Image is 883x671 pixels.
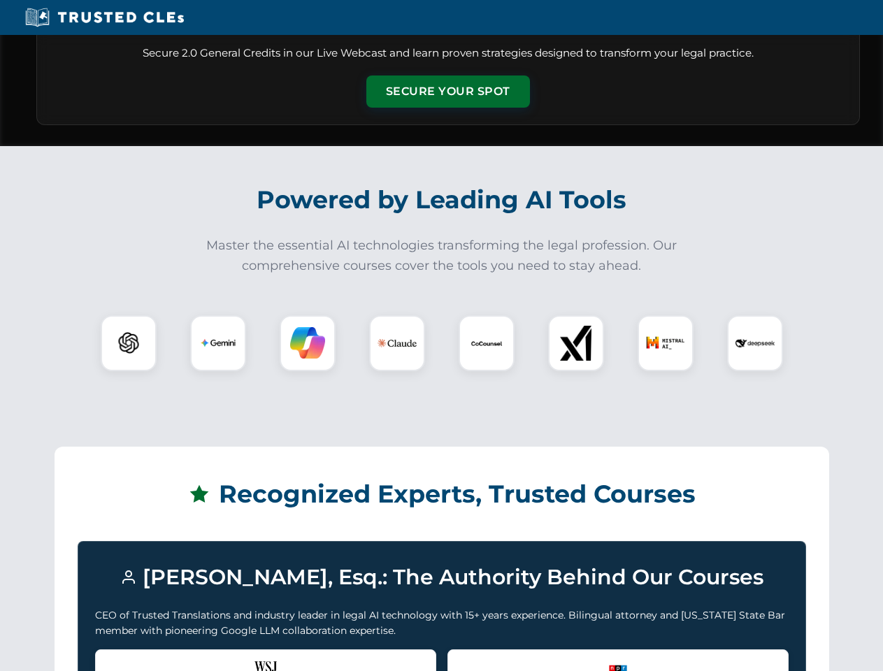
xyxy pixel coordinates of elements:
div: DeepSeek [727,315,783,371]
img: Trusted CLEs [21,7,188,28]
img: Claude Logo [378,324,417,363]
p: CEO of Trusted Translations and industry leader in legal AI technology with 15+ years experience.... [95,607,789,639]
h2: Recognized Experts, Trusted Courses [78,470,806,519]
div: ChatGPT [101,315,157,371]
div: Gemini [190,315,246,371]
p: Master the essential AI technologies transforming the legal profession. Our comprehensive courses... [197,236,687,276]
img: Copilot Logo [290,326,325,361]
img: xAI Logo [559,326,594,361]
div: Claude [369,315,425,371]
h3: [PERSON_NAME], Esq.: The Authority Behind Our Courses [95,558,789,596]
img: DeepSeek Logo [735,324,775,363]
img: ChatGPT Logo [108,323,149,363]
p: Secure 2.0 General Credits in our Live Webcast and learn proven strategies designed to transform ... [54,45,842,62]
img: Gemini Logo [201,326,236,361]
button: Secure Your Spot [366,75,530,108]
div: xAI [548,315,604,371]
div: CoCounsel [459,315,515,371]
div: Mistral AI [638,315,694,371]
h2: Powered by Leading AI Tools [55,175,829,224]
img: Mistral AI Logo [646,324,685,363]
div: Copilot [280,315,336,371]
img: CoCounsel Logo [469,326,504,361]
